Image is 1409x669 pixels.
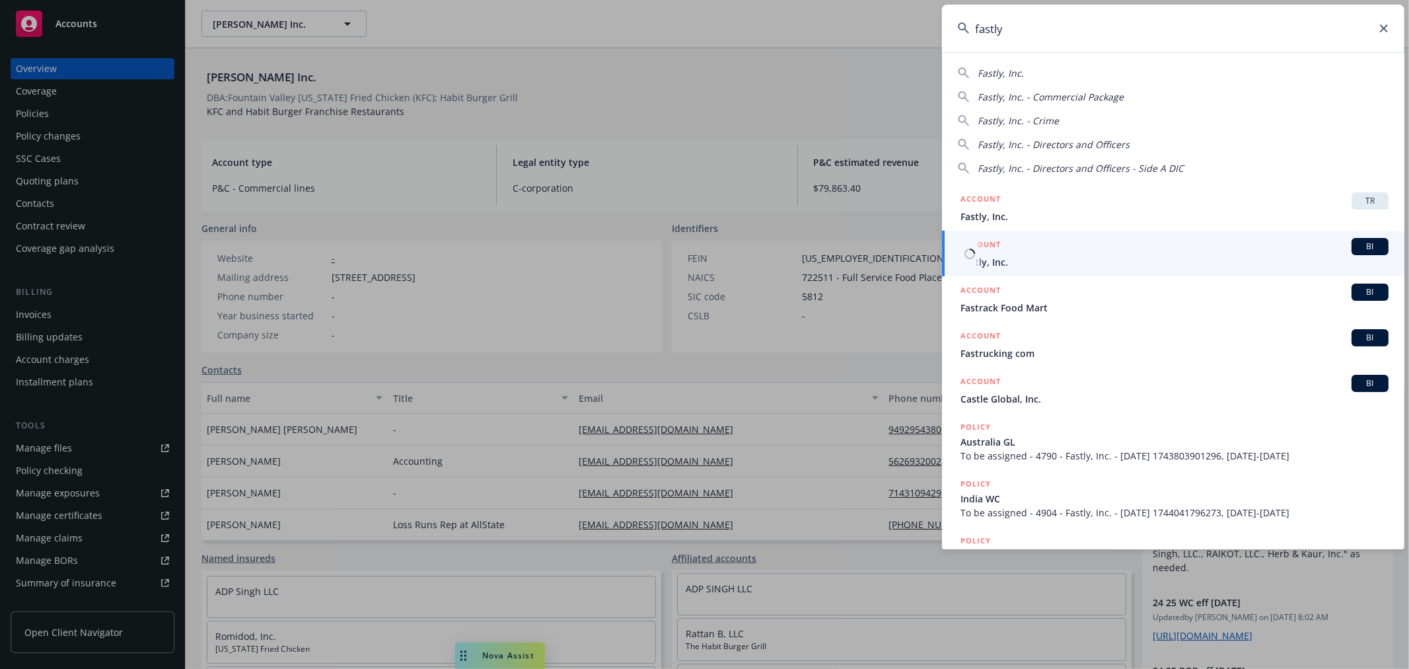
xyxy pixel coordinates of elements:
[942,470,1404,527] a: POLICYIndia WCTo be assigned - 4904 - Fastly, Inc. - [DATE] 1744041796273, [DATE]-[DATE]
[960,449,1389,463] span: To be assigned - 4790 - Fastly, Inc. - [DATE] 1743803901296, [DATE]-[DATE]
[960,435,1389,449] span: Australia GL
[960,284,1001,299] h5: ACCOUNT
[960,506,1389,520] span: To be assigned - 4904 - Fastly, Inc. - [DATE] 1744041796273, [DATE]-[DATE]
[960,492,1389,506] span: India WC
[960,392,1389,406] span: Castle Global, Inc.
[942,185,1404,231] a: ACCOUNTTRFastly, Inc.
[960,301,1389,315] span: Fastrack Food Mart
[960,255,1389,269] span: Fastly, Inc.
[960,477,991,491] h5: POLICY
[1357,195,1383,207] span: TR
[942,368,1404,413] a: ACCOUNTBICastle Global, Inc.
[960,192,1001,208] h5: ACCOUNT
[1357,241,1383,253] span: BI
[960,549,1389,563] span: Property | Japan Prop
[978,91,1124,103] span: Fastly, Inc. - Commercial Package
[960,238,1001,254] h5: ACCOUNT
[978,162,1184,175] span: Fastly, Inc. - Directors and Officers - Side A DIC
[960,375,1001,391] h5: ACCOUNT
[978,67,1024,79] span: Fastly, Inc.
[978,138,1130,151] span: Fastly, Inc. - Directors and Officers
[960,329,1001,345] h5: ACCOUNT
[960,210,1389,223] span: Fastly, Inc.
[942,231,1404,276] a: ACCOUNTBIFastly, Inc.
[960,534,991,547] h5: POLICY
[960,420,991,434] h5: POLICY
[942,527,1404,584] a: POLICYProperty | Japan Prop
[1357,377,1383,389] span: BI
[942,276,1404,322] a: ACCOUNTBIFastrack Food Mart
[942,322,1404,368] a: ACCOUNTBIFastrucking com
[978,114,1059,127] span: Fastly, Inc. - Crime
[942,5,1404,52] input: Search...
[1357,286,1383,298] span: BI
[960,346,1389,360] span: Fastrucking com
[942,413,1404,470] a: POLICYAustralia GLTo be assigned - 4790 - Fastly, Inc. - [DATE] 1743803901296, [DATE]-[DATE]
[1357,332,1383,344] span: BI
